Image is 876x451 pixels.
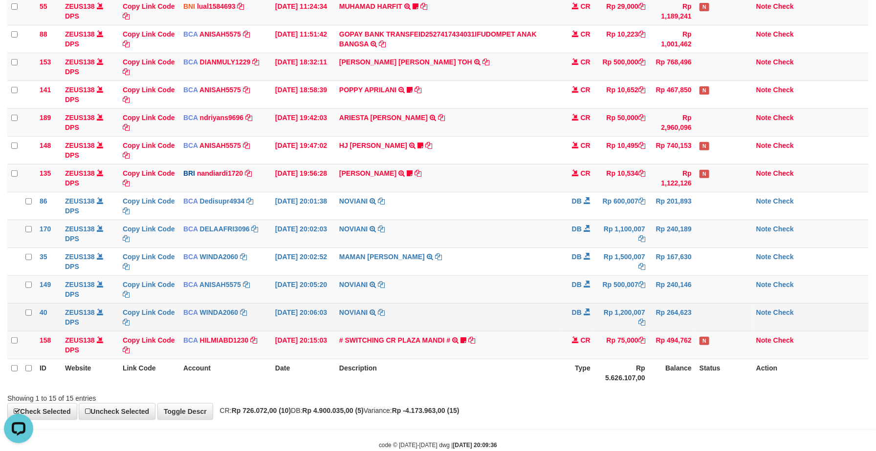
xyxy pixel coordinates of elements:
small: code © [DATE]-[DATE] dwg | [379,442,497,449]
a: Copy Link Code [123,253,175,270]
a: Copy GOPAY BANK TRANSFEID2527417434031IFUDOMPET ANAK BANGSA to clipboard [379,40,386,48]
a: ZEUS138 [65,2,95,10]
span: BRI [183,169,195,177]
a: Note [756,197,771,205]
a: Copy Rp 75,000 to clipboard [638,336,645,344]
a: ZEUS138 [65,142,95,149]
td: Rp 10,495 [594,136,649,164]
a: Check [773,308,794,316]
a: Copy Link Code [123,308,175,326]
a: Check [773,30,794,38]
td: Rp 50,000 [594,108,649,136]
a: Copy ANISAH5575 to clipboard [243,30,250,38]
a: Check [773,169,794,177]
a: Note [756,253,771,261]
span: 153 [40,58,51,66]
a: ZEUS138 [65,336,95,344]
span: 170 [40,225,51,233]
td: Rp 1,500,007 [594,247,649,275]
td: Rp 10,223 [594,25,649,53]
a: NOVIANI [339,308,368,316]
td: DPS [61,164,119,192]
th: Link Code [119,359,179,387]
td: [DATE] 20:06:03 [271,303,335,331]
a: ndriyans9696 [200,114,244,122]
span: DB [572,197,582,205]
a: NOVIANI [339,225,368,233]
span: BCA [183,58,198,66]
a: Copy Rp 10,652 to clipboard [638,86,645,94]
td: Rp 768,496 [649,53,696,81]
a: ARIESTA [PERSON_NAME] [339,114,428,122]
a: Copy WINDA2060 to clipboard [240,308,247,316]
span: CR: DB: Variance: [215,407,460,414]
a: Copy Link Code [123,114,175,131]
span: 149 [40,281,51,288]
a: Check Selected [7,403,77,420]
a: Note [756,114,771,122]
td: [DATE] 11:51:42 [271,25,335,53]
td: Rp 1,200,007 [594,303,649,331]
a: Copy Link Code [123,30,175,48]
a: nandiardi1720 [197,169,243,177]
a: Copy MAMAN AGUSTIAN to clipboard [435,253,442,261]
a: Copy Link Code [123,197,175,215]
strong: [DATE] 20:09:36 [453,442,497,449]
td: [DATE] 20:02:03 [271,220,335,247]
a: ZEUS138 [65,253,95,261]
th: ID [36,359,61,387]
a: ZEUS138 [65,86,95,94]
a: ANISAH5575 [199,142,241,149]
a: ZEUS138 [65,58,95,66]
span: CR [581,114,591,122]
a: ZEUS138 [65,281,95,288]
td: Rp 2,960,096 [649,108,696,136]
span: BCA [183,197,198,205]
span: DB [572,253,582,261]
button: Open LiveChat chat widget [4,4,33,33]
span: CR [581,336,591,344]
td: Rp 1,001,462 [649,25,696,53]
span: BCA [183,30,198,38]
a: Copy DIANMULY1229 to clipboard [252,58,259,66]
strong: Rp -4.173.963,00 (15) [392,407,460,414]
a: ZEUS138 [65,197,95,205]
span: 35 [40,253,47,261]
span: CR [581,2,591,10]
a: Check [773,58,794,66]
a: Copy Rp 1,200,007 to clipboard [638,318,645,326]
a: Copy NOVIANI to clipboard [378,281,385,288]
a: Note [756,281,771,288]
a: Copy Rp 500,007 to clipboard [638,281,645,288]
a: Copy Rp 29,000 to clipboard [638,2,645,10]
a: Note [756,225,771,233]
a: Note [756,86,771,94]
td: Rp 264,623 [649,303,696,331]
span: BCA [183,86,198,94]
span: DB [572,225,582,233]
a: Check [773,86,794,94]
a: Copy Link Code [123,225,175,243]
a: Check [773,281,794,288]
td: [DATE] 20:15:03 [271,331,335,359]
a: Copy nandiardi1720 to clipboard [245,169,252,177]
td: Rp 167,630 [649,247,696,275]
span: DB [572,281,582,288]
td: [DATE] 19:42:03 [271,108,335,136]
a: Copy NOVIANI to clipboard [378,225,385,233]
a: WINDA2060 [200,308,239,316]
a: ANISAH5575 [199,86,241,94]
a: Copy ndriyans9696 to clipboard [245,114,252,122]
a: Check [773,142,794,149]
a: Copy KELVIN PRAYOGA to clipboard [415,169,421,177]
a: Copy ARIESTA HERU PRAKO to clipboard [438,114,445,122]
a: Copy Rp 10,223 to clipboard [638,30,645,38]
a: Copy lual1584693 to clipboard [238,2,244,10]
a: lual1584693 [197,2,236,10]
td: [DATE] 18:32:11 [271,53,335,81]
td: Rp 500,000 [594,53,649,81]
a: ANISAH5575 [199,30,241,38]
span: 135 [40,169,51,177]
a: ZEUS138 [65,225,95,233]
a: Note [756,142,771,149]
